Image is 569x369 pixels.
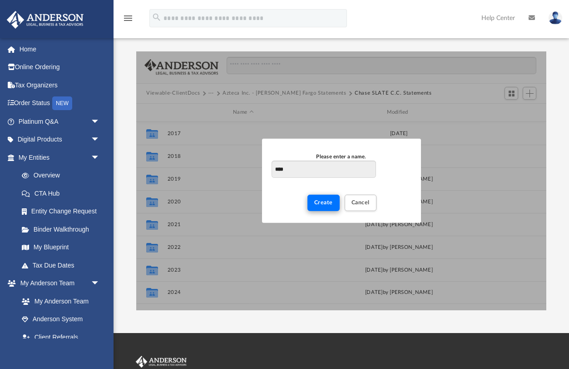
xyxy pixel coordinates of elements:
[13,292,104,310] a: My Anderson Team
[262,139,421,222] div: New Folder
[6,148,114,167] a: My Entitiesarrow_drop_down
[152,12,162,22] i: search
[13,256,114,274] a: Tax Due Dates
[91,274,109,293] span: arrow_drop_down
[91,112,109,131] span: arrow_drop_down
[52,96,72,110] div: NEW
[6,274,109,293] a: My Anderson Teamarrow_drop_down
[123,17,134,24] a: menu
[91,131,109,149] span: arrow_drop_down
[272,161,376,178] input: Please enter a name.
[13,310,109,329] a: Anderson System
[6,76,114,94] a: Tax Organizers
[4,11,86,29] img: Anderson Advisors Platinum Portal
[13,238,109,257] a: My Blueprint
[351,200,370,205] span: Cancel
[314,200,333,205] span: Create
[6,40,114,58] a: Home
[6,58,114,76] a: Online Ordering
[13,220,114,238] a: Binder Walkthrough
[6,131,114,149] a: Digital Productsarrow_drop_down
[272,153,411,161] div: Please enter a name.
[91,148,109,167] span: arrow_drop_down
[123,13,134,24] i: menu
[13,167,114,185] a: Overview
[13,328,109,346] a: Client Referrals
[6,112,114,131] a: Platinum Q&Aarrow_drop_down
[13,202,114,221] a: Entity Change Request
[307,195,340,211] button: Create
[549,11,562,25] img: User Pic
[134,356,188,368] img: Anderson Advisors Platinum Portal
[6,94,114,113] a: Order StatusNEW
[345,195,376,211] button: Cancel
[13,184,114,202] a: CTA Hub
